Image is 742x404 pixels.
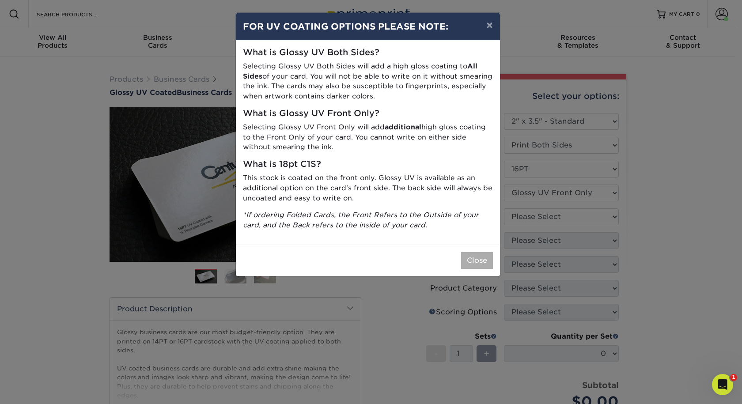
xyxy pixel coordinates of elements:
h4: FOR UV COATING OPTIONS PLEASE NOTE: [243,20,493,33]
p: Selecting Glossy UV Both Sides will add a high gloss coating to of your card. You will not be abl... [243,61,493,102]
i: *If ordering Folded Cards, the Front Refers to the Outside of your card, and the Back refers to t... [243,211,479,229]
strong: additional [385,123,421,131]
p: Selecting Glossy UV Front Only will add high gloss coating to the Front Only of your card. You ca... [243,122,493,152]
h5: What is Glossy UV Front Only? [243,109,493,119]
button: Close [461,252,493,269]
h5: What is 18pt C1S? [243,159,493,170]
h5: What is Glossy UV Both Sides? [243,48,493,58]
strong: All Sides [243,62,477,80]
iframe: Intercom live chat [712,374,733,395]
button: × [479,13,500,38]
p: This stock is coated on the front only. Glossy UV is available as an additional option on the car... [243,173,493,203]
span: 1 [730,374,737,381]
